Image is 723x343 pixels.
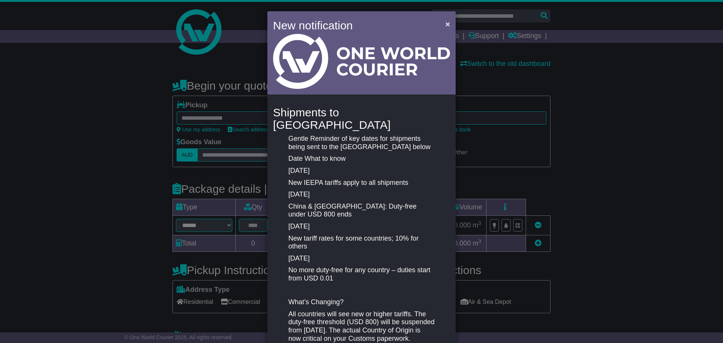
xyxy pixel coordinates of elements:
p: No more duty-free for any country – duties start from USD 0.01 [288,266,435,282]
span: × [445,20,450,28]
p: [DATE] [288,167,435,175]
h4: New notification [273,17,435,34]
p: All countries will see new or higher tariffs. The duty-free threshold (USD 800) will be suspended... [288,310,435,343]
button: Close [442,16,454,32]
p: [DATE] [288,191,435,199]
p: What’s Changing? [288,298,435,306]
h4: Shipments to [GEOGRAPHIC_DATA] [273,106,450,131]
p: Date What to know [288,155,435,163]
p: New IEEPA tariffs apply to all shipments [288,179,435,187]
img: Light [273,34,450,89]
p: China & [GEOGRAPHIC_DATA]: Duty-free under USD 800 ends [288,203,435,219]
p: [DATE] [288,223,435,231]
p: Gentle Reminder of key dates for shipments being sent to the [GEOGRAPHIC_DATA] below [288,135,435,151]
p: New tariff rates for some countries; 10% for others [288,235,435,251]
p: [DATE] [288,255,435,263]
